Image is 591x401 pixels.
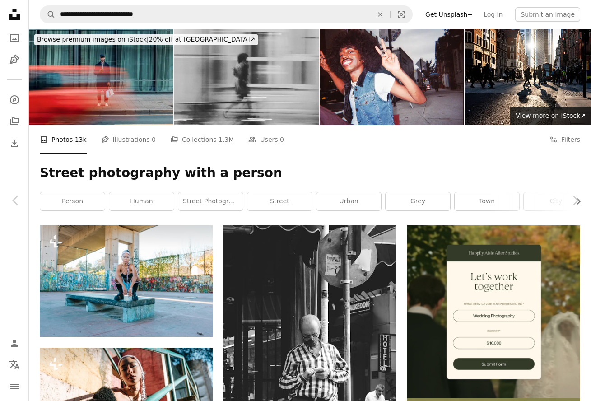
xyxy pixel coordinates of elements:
button: Filters [549,125,580,154]
button: Menu [5,378,23,396]
a: Users 0 [248,125,284,154]
h1: Street photography with a person [40,165,580,181]
a: Explore [5,91,23,109]
a: Collections 1.3M [170,125,234,154]
span: Browse premium images on iStock | [37,36,149,43]
a: View more on iStock↗ [510,107,591,125]
form: Find visuals sitewide [40,5,413,23]
img: a woman sitting on a bench in front of a building [40,225,213,337]
a: Log in / Sign up [5,334,23,352]
a: Get Unsplash+ [420,7,478,22]
span: 0 [280,135,284,145]
a: city [524,192,588,210]
button: Clear [370,6,390,23]
a: a woman sitting on a bench in front of a building [40,277,213,285]
a: Next [559,157,591,244]
a: town [455,192,519,210]
a: Browse premium images on iStock|20% off at [GEOGRAPHIC_DATA]↗ [29,29,263,51]
a: man in plaid shirt and denim jeans standing near building [223,375,396,383]
a: street photography [178,192,243,210]
a: person [40,192,105,210]
a: Download History [5,134,23,152]
a: Collections [5,112,23,131]
img: file-1747939393036-2c53a76c450aimage [407,225,580,398]
span: View more on iStock ↗ [516,112,586,119]
span: 0 [152,135,156,145]
img: Urban Scene of Man in Motion With a Passing Red Vehicle [29,29,173,125]
a: Illustrations [5,51,23,69]
img: Rush Hour 3 [174,29,319,125]
button: Submit an image [515,7,580,22]
a: Illustrations 0 [101,125,156,154]
button: Search Unsplash [40,6,56,23]
button: Visual search [391,6,412,23]
a: Log in [478,7,508,22]
span: 1.3M [219,135,234,145]
img: Young man generation Z portrait in New York City [320,29,464,125]
a: grey [386,192,450,210]
a: Photos [5,29,23,47]
a: street [247,192,312,210]
button: Language [5,356,23,374]
a: urban [316,192,381,210]
a: human [109,192,174,210]
span: 20% off at [GEOGRAPHIC_DATA] ↗ [37,36,255,43]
